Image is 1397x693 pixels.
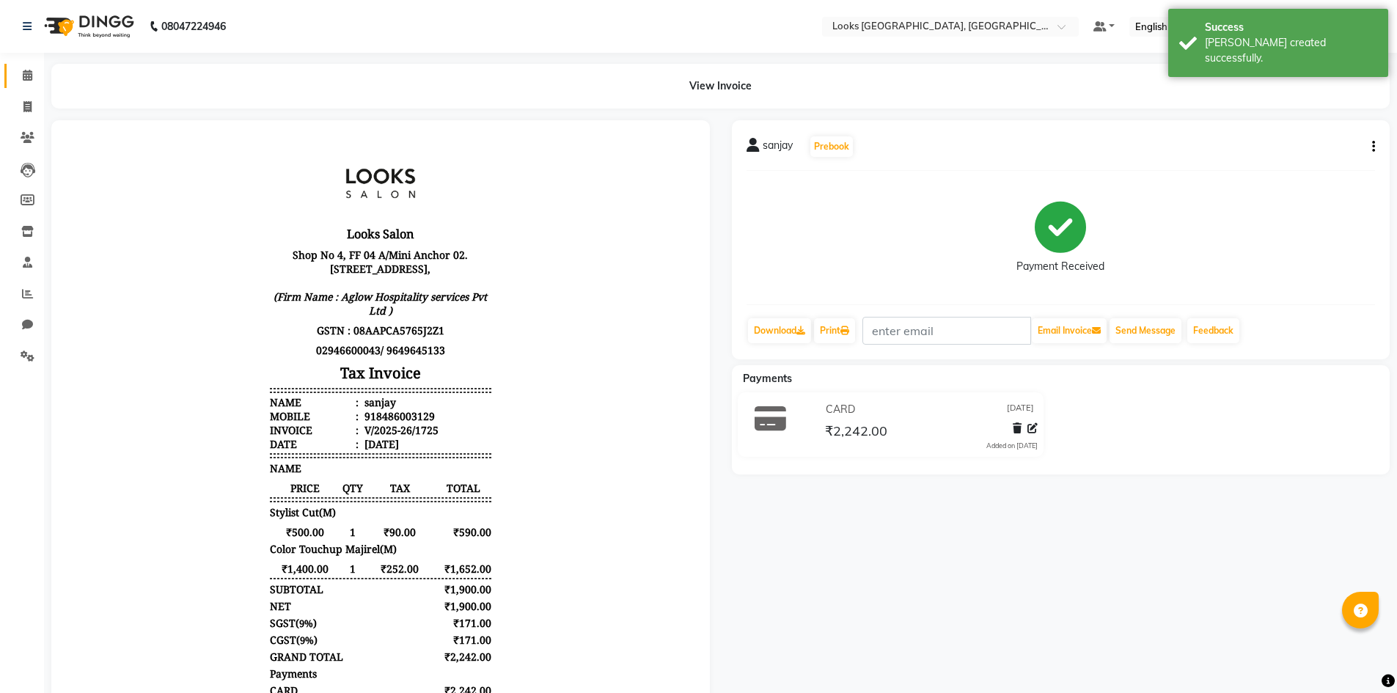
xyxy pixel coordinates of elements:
[233,482,247,495] span: 9%
[204,464,225,478] div: NET
[296,302,333,316] div: [DATE]
[825,422,887,443] span: ₹2,242.00
[204,498,230,512] span: CGST
[204,205,425,225] p: 02946600043/ 9649645133
[763,138,793,158] span: sanjay
[290,288,293,302] span: :
[204,481,251,495] div: ( )
[1007,402,1034,417] span: [DATE]
[161,6,226,47] b: 08047224946
[1205,35,1377,66] div: Bill created successfully.
[826,402,855,417] span: CARD
[986,441,1038,451] div: Added on [DATE]
[275,427,298,441] span: 1
[260,12,370,85] img: file_1685197596141.jpg
[208,155,421,183] i: (Firm Name : Aglow Hospitality services Pvt Ltd )
[1205,20,1377,35] div: Success
[204,110,425,186] p: Shop No 4, FF 04 A/Mini Anchor 02. [STREET_ADDRESS],
[368,447,426,461] div: ₹1,900.00
[1016,259,1104,274] div: Payment Received
[290,260,293,274] span: :
[368,481,426,495] div: ₹171.00
[204,481,230,495] span: SGST
[204,407,331,421] span: Color Touchup Majirel(M)
[298,346,370,360] span: TAX
[204,260,293,274] div: Name
[204,186,425,205] p: GSTN : 08AAPCA5765J2Z1
[204,274,293,288] div: Mobile
[1032,318,1107,343] button: Email Invoice
[204,532,251,546] div: Payments
[234,499,248,512] span: 9%
[1187,318,1239,343] a: Feedback
[204,302,293,316] div: Date
[368,498,426,512] div: ₹171.00
[204,549,232,562] span: CARD
[204,225,425,251] h3: Tax Invoice
[296,274,369,288] div: 918486003129
[370,346,425,360] span: TOTAL
[204,346,275,360] span: PRICE
[368,515,426,529] div: ₹2,242.00
[1110,318,1181,343] button: Send Message
[290,302,293,316] span: :
[810,136,853,157] button: Prebook
[748,318,811,343] a: Download
[368,565,426,579] div: ₹2,242.00
[368,549,426,562] div: ₹2,242.00
[204,390,275,404] span: ₹500.00
[298,427,370,441] span: ₹252.00
[298,390,370,404] span: ₹90.00
[862,317,1031,345] input: enter email
[204,565,225,579] div: Paid
[368,464,426,478] div: ₹1,900.00
[275,390,298,404] span: 1
[204,498,252,512] div: ( )
[814,318,855,343] a: Print
[204,288,293,302] div: Invoice
[51,64,1390,109] div: View Invoice
[296,260,330,274] div: sanjay
[275,346,298,360] span: QTY
[370,390,425,404] span: ₹590.00
[743,372,792,385] span: Payments
[204,515,277,529] div: GRAND TOTAL
[290,274,293,288] span: :
[204,447,257,461] div: SUBTOTAL
[204,88,425,110] h3: Looks Salon
[370,427,425,441] span: ₹1,652.00
[296,288,373,302] div: V/2025-26/1725
[37,6,138,47] img: logo
[204,326,235,340] span: NAME
[204,427,275,441] span: ₹1,400.00
[204,370,270,384] span: Stylist Cut(M)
